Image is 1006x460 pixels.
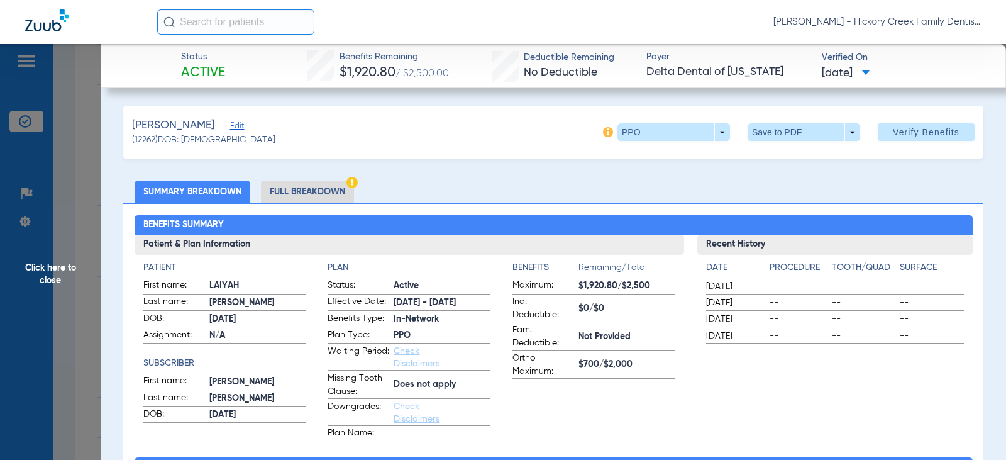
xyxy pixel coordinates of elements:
[524,67,597,78] span: No Deductible
[578,330,675,344] span: Not Provided
[209,392,306,405] span: [PERSON_NAME]
[770,330,827,342] span: --
[706,313,759,325] span: [DATE]
[157,9,314,35] input: Search for patients
[394,402,439,424] a: Check Disclaimers
[328,295,389,310] span: Effective Date:
[340,50,449,64] span: Benefits Remaining
[328,400,389,425] span: Downgrades:
[832,261,895,279] app-breakdown-title: Tooth/Quad
[512,352,574,378] span: Ortho Maximum:
[878,123,975,141] button: Verify Benefits
[773,16,981,28] span: [PERSON_NAME] - Hickory Creek Family Dentistry
[328,261,490,274] h4: Plan
[132,118,214,133] span: [PERSON_NAME]
[132,133,275,147] span: (12262) DOB: [DEMOGRAPHIC_DATA]
[143,279,205,294] span: First name:
[770,261,827,274] h4: Procedure
[394,313,490,326] span: In-Network
[209,313,306,326] span: [DATE]
[832,313,895,325] span: --
[646,64,810,80] span: Delta Dental of [US_STATE]
[209,376,306,389] span: [PERSON_NAME]
[900,313,963,325] span: --
[328,312,389,327] span: Benefits Type:
[209,279,306,293] span: LAIYAH
[578,358,675,371] span: $700/$2,000
[822,65,870,81] span: [DATE]
[135,181,250,203] li: Summary Breakdown
[135,235,685,255] h3: Patient & Plan Information
[209,329,306,342] span: N/A
[395,69,449,79] span: / $2,500.00
[706,261,759,279] app-breakdown-title: Date
[328,372,389,398] span: Missing Tooth Clause:
[143,357,306,370] h4: Subscriber
[143,374,205,390] span: First name:
[524,51,614,64] span: Deductible Remaining
[143,328,205,344] span: Assignment:
[512,261,578,274] h4: Benefits
[603,127,613,137] img: info-icon
[706,330,759,342] span: [DATE]
[512,279,574,294] span: Maximum:
[328,427,389,444] span: Plan Name:
[261,181,354,203] li: Full Breakdown
[25,9,69,31] img: Zuub Logo
[394,329,490,342] span: PPO
[512,323,574,350] span: Fam. Deductible:
[617,123,730,141] button: PPO
[893,127,959,137] span: Verify Benefits
[143,408,205,423] span: DOB:
[512,295,574,322] span: Ind. Deductible:
[900,261,963,279] app-breakdown-title: Surface
[770,261,827,279] app-breakdown-title: Procedure
[706,296,759,309] span: [DATE]
[770,280,827,293] span: --
[143,261,306,274] h4: Patient
[770,313,827,325] span: --
[646,50,810,64] span: Payer
[832,296,895,309] span: --
[748,123,860,141] button: Save to PDF
[900,296,963,309] span: --
[697,235,972,255] h3: Recent History
[143,295,205,310] span: Last name:
[181,64,225,82] span: Active
[394,296,490,310] span: [DATE] - [DATE]
[512,261,578,279] app-breakdown-title: Benefits
[394,378,490,391] span: Does not apply
[328,328,389,344] span: Plan Type:
[832,330,895,342] span: --
[578,302,675,315] span: $0/$0
[181,50,225,64] span: Status
[163,16,175,28] img: Search Icon
[578,279,675,293] span: $1,920.80/$2,500
[340,66,395,79] span: $1,920.80
[900,280,963,293] span: --
[328,279,389,294] span: Status:
[346,177,358,188] img: Hazard
[143,312,205,327] span: DOB:
[578,261,675,279] span: Remaining/Total
[135,215,973,235] h2: Benefits Summary
[832,280,895,293] span: --
[900,261,963,274] h4: Surface
[209,408,306,422] span: [DATE]
[822,51,986,64] span: Verified On
[328,345,389,370] span: Waiting Period:
[394,279,490,293] span: Active
[706,280,759,293] span: [DATE]
[394,347,439,368] a: Check Disclaimers
[770,296,827,309] span: --
[832,261,895,274] h4: Tooth/Quad
[230,121,241,133] span: Edit
[209,296,306,310] span: [PERSON_NAME]
[900,330,963,342] span: --
[706,261,759,274] h4: Date
[143,391,205,407] span: Last name:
